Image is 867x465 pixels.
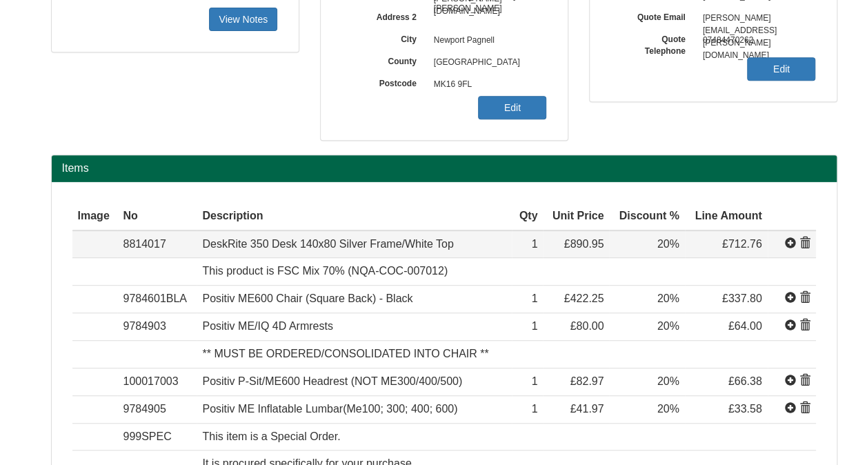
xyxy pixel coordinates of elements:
[117,203,197,230] th: No
[478,96,546,119] a: Edit
[427,30,547,52] span: Newport Pagnell
[202,375,462,387] span: Positiv P-Sit/ME600 Headrest (NOT ME300/400/500)
[728,375,762,387] span: £66.38
[696,8,816,30] span: [PERSON_NAME][EMAIL_ADDRESS][PERSON_NAME][DOMAIN_NAME]
[202,265,448,277] span: This product is FSC Mix 70% (NQA-COC-007012)
[72,203,118,230] th: Image
[202,320,332,332] span: Positiv ME/IQ 4D Armrests
[728,403,762,415] span: £33.58
[722,238,762,250] span: £712.76
[610,30,696,57] label: Quote Telephone
[609,203,684,230] th: Discount %
[543,203,609,230] th: Unit Price
[685,203,768,230] th: Line Amount
[209,8,277,31] a: View Notes
[202,348,488,359] span: ** MUST BE ORDERED/CONSOLIDATED INTO CHAIR **
[62,162,826,175] h2: Items
[570,375,604,387] span: £82.97
[657,320,679,332] span: 20%
[117,286,197,313] td: 9784601BLA
[531,403,537,415] span: 1
[531,293,537,304] span: 1
[696,30,816,52] span: 07484470262
[341,8,427,23] label: Address 2
[657,375,679,387] span: 20%
[341,30,427,46] label: City
[427,52,547,74] span: [GEOGRAPHIC_DATA]
[564,293,604,304] span: £422.25
[117,313,197,341] td: 9784903
[117,423,197,451] td: 999SPEC
[570,403,604,415] span: £41.97
[117,395,197,423] td: 9784905
[728,320,762,332] span: £64.00
[202,431,340,442] span: This item is a Special Order.
[610,8,696,23] label: Quote Email
[531,320,537,332] span: 1
[427,74,547,96] span: MK16 9FL
[747,57,815,81] a: Edit
[570,320,604,332] span: £80.00
[564,238,604,250] span: £890.95
[341,52,427,68] label: County
[657,403,679,415] span: 20%
[202,238,453,250] span: DeskRite 350 Desk 140x80 Silver Frame/White Top
[531,238,537,250] span: 1
[202,403,457,415] span: Positiv ME Inflatable Lumbar(Me100; 300; 400; 600)
[117,230,197,258] td: 8814017
[531,375,537,387] span: 1
[722,293,762,304] span: £337.80
[657,238,679,250] span: 20%
[341,74,427,90] label: Postcode
[657,293,679,304] span: 20%
[202,293,412,304] span: Positiv ME600 Chair (Square Back) - Black
[117,368,197,395] td: 100017003
[512,203,543,230] th: Qty
[197,203,512,230] th: Description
